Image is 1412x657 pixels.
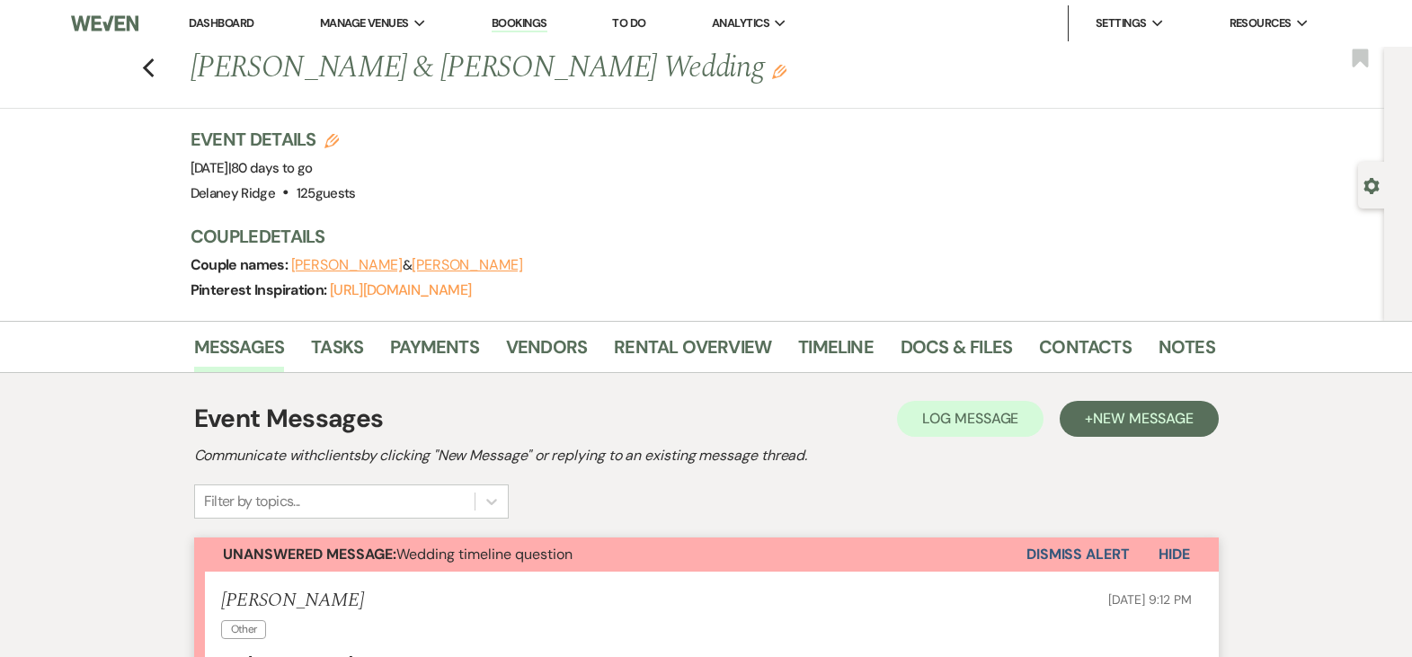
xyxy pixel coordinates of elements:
[291,256,523,274] span: &
[772,63,786,79] button: Edit
[1230,14,1292,32] span: Resources
[897,401,1043,437] button: Log Message
[901,333,1012,372] a: Docs & Files
[712,14,769,32] span: Analytics
[390,333,479,372] a: Payments
[223,545,396,564] strong: Unanswered Message:
[221,620,267,639] span: Other
[231,159,313,177] span: 80 days to go
[1363,176,1380,193] button: Open lead details
[612,15,645,31] a: To Do
[191,184,276,202] span: Delaney Ridge
[1108,591,1191,608] span: [DATE] 9:12 PM
[1093,409,1193,428] span: New Message
[191,280,330,299] span: Pinterest Inspiration:
[191,127,356,152] h3: Event Details
[191,255,291,274] span: Couple names:
[71,4,139,42] img: Weven Logo
[291,258,403,272] button: [PERSON_NAME]
[1159,333,1215,372] a: Notes
[194,333,285,372] a: Messages
[1130,537,1219,572] button: Hide
[412,258,523,272] button: [PERSON_NAME]
[194,445,1219,466] h2: Communicate with clients by clicking "New Message" or replying to an existing message thread.
[1096,14,1147,32] span: Settings
[922,409,1018,428] span: Log Message
[191,159,313,177] span: [DATE]
[189,15,253,31] a: Dashboard
[1026,537,1130,572] button: Dismiss Alert
[330,280,471,299] a: [URL][DOMAIN_NAME]
[492,15,547,32] a: Bookings
[311,333,363,372] a: Tasks
[228,159,313,177] span: |
[297,184,356,202] span: 125 guests
[320,14,409,32] span: Manage Venues
[798,333,874,372] a: Timeline
[221,590,364,612] h5: [PERSON_NAME]
[506,333,587,372] a: Vendors
[204,491,300,512] div: Filter by topics...
[223,545,573,564] span: Wedding timeline question
[1060,401,1218,437] button: +New Message
[194,400,384,438] h1: Event Messages
[614,333,771,372] a: Rental Overview
[191,47,996,90] h1: [PERSON_NAME] & [PERSON_NAME] Wedding
[1159,545,1190,564] span: Hide
[194,537,1026,572] button: Unanswered Message:Wedding timeline question
[1039,333,1132,372] a: Contacts
[191,224,1197,249] h3: Couple Details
